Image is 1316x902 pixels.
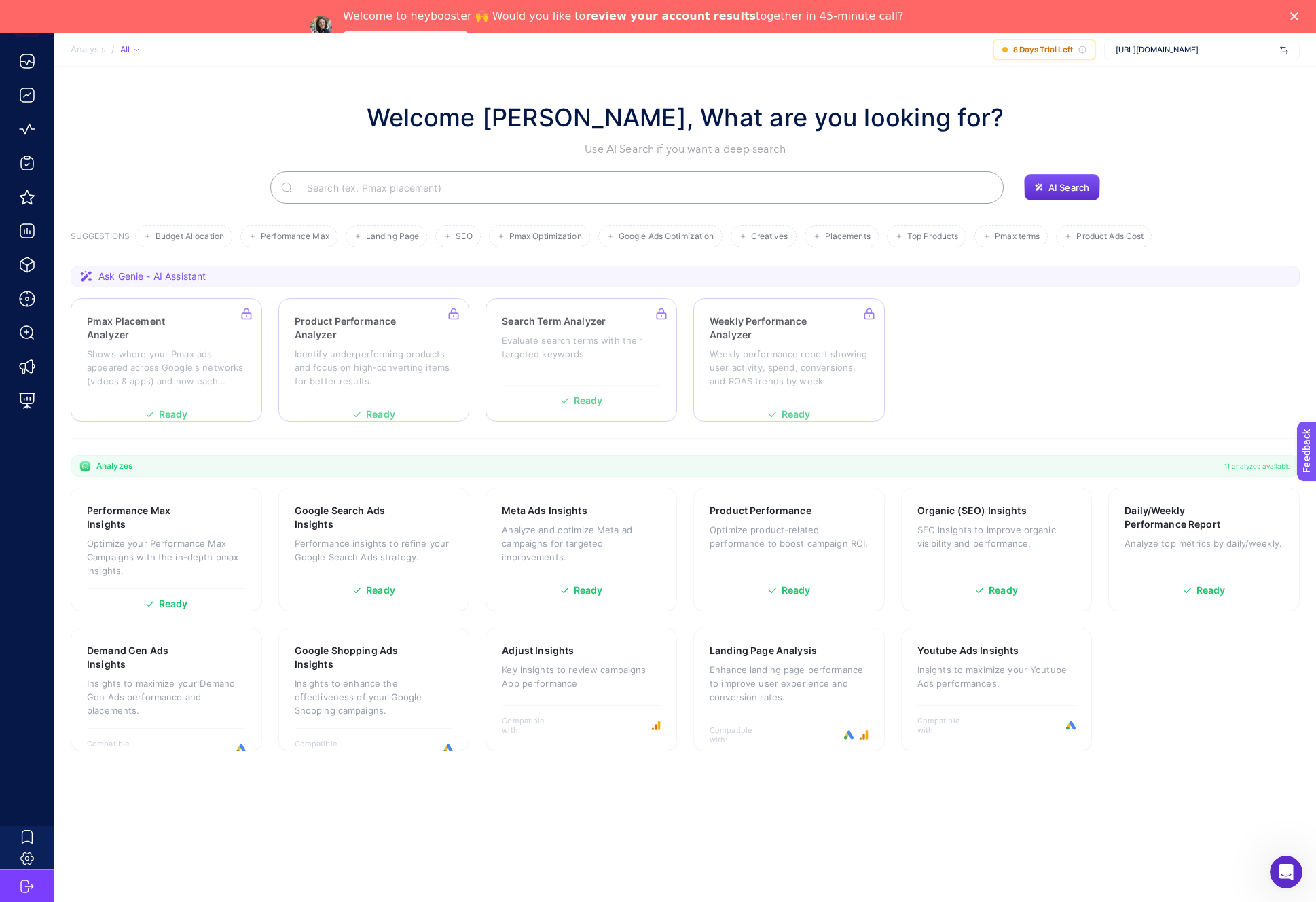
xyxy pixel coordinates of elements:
button: AI Search [1024,174,1100,201]
div: Welcome to heybooster 🙌 Would you like to together in 45-minute call? [343,10,903,23]
h3: Daily/Weekly Performance Report [1125,504,1243,531]
span: Creatives [751,232,788,242]
p: Insights to maximize your Youtube Ads performances. [917,663,1076,690]
h3: Google Search Ads Insights [295,504,412,531]
a: Youtube Ads InsightsInsights to maximize your Youtube Ads performances.Compatible with: [901,628,1093,751]
p: Analyze and optimize Meta ad campaigns for targeted improvements. [502,523,661,564]
span: Top Products [907,232,958,242]
p: Analyze top metrics by daily/weekly. [1125,537,1283,550]
a: Search Term AnalyzerEvaluate search terms with their targeted keywordsReady [486,298,677,422]
span: Budget Allocation [156,232,224,242]
p: Optimize your Performance Max Campaigns with the in-depth pmax insights. [87,537,246,577]
h3: Youtube Ads Insights [917,644,1019,657]
input: Search [296,168,993,206]
h3: Demand Gen Ads Insights [87,644,203,671]
span: Pmax Optimization [509,232,582,242]
span: Compatible with: [917,716,979,735]
h3: SUGGESTIONS [71,231,130,247]
img: Profile image for Neslihan [310,16,332,37]
div: Close [1290,12,1304,20]
span: Ready [366,585,395,595]
p: SEO insights to improve organic visibility and performance. [917,523,1076,550]
span: Analysis [71,44,106,55]
span: Pmax terms [995,232,1040,242]
span: Ready [1196,585,1226,595]
p: Performance insights to refine your Google Search Ads strategy. [295,537,454,564]
b: review your account [585,10,710,22]
a: Performance Max InsightsOptimize your Performance Max Campaigns with the in-depth pmax insights.R... [71,488,262,611]
span: Product Ads Cost [1076,232,1144,242]
span: AI Search [1048,182,1089,193]
span: Landing Page [366,232,419,242]
a: Product PerformanceOptimize product-related performance to boost campaign ROI.Ready [693,488,885,611]
span: Feedback [8,4,52,15]
span: Analyzes [96,461,132,471]
a: Adjust InsightsKey insights to review campaigns App performanceCompatible with: [486,628,677,751]
a: Google Shopping Ads InsightsInsights to enhance the effectiveness of your Google Shopping campaig... [278,628,470,751]
a: Pmax Placement AnalyzerShows where your Pmax ads appeared across Google's networks (videos & apps... [71,298,262,422]
span: Ready [574,585,603,595]
a: Organic (SEO) InsightsSEO insights to improve organic visibility and performance.Ready [901,488,1093,611]
span: Ready [782,585,811,595]
p: Insights to maximize your Demand Gen Ads performance and placements. [87,676,246,717]
h3: Adjust Insights [502,644,574,657]
span: Compatible with: [502,716,563,735]
img: svg%3e [1280,43,1288,56]
h3: Product Performance [710,504,811,518]
span: 11 analyzes available [1224,461,1291,471]
a: Speak with an Expert [343,31,469,47]
p: Insights to enhance the effectiveness of your Google Shopping campaigns. [295,676,454,717]
h3: Performance Max Insights [87,504,203,531]
span: Performance Max [261,232,329,242]
h3: Meta Ads Insights [502,504,587,518]
a: Product Performance AnalyzerIdentify underperforming products and focus on high-converting items ... [278,298,470,422]
div: All [120,44,139,55]
span: Ready [989,585,1018,595]
span: Google Ads Optimization [619,232,714,242]
span: Placements [825,232,871,242]
p: Key insights to review campaigns App performance [502,663,661,690]
a: Daily/Weekly Performance ReportAnalyze top metrics by daily/weekly.Ready [1108,488,1300,611]
span: / [111,43,115,54]
span: Compatible with: [710,725,771,744]
h1: Welcome [PERSON_NAME], What are you looking for? [367,99,1004,136]
h3: Landing Page Analysis [710,644,817,657]
iframe: Intercom live chat [1270,856,1302,888]
span: Ask Genie - AI Assistant [98,270,206,283]
h3: Google Shopping Ads Insights [295,644,412,671]
a: Google Search Ads InsightsPerformance insights to refine your Google Search Ads strategy.Ready [278,488,470,611]
h3: Organic (SEO) Insights [917,504,1027,518]
span: SEO [456,232,472,242]
a: Meta Ads InsightsAnalyze and optimize Meta ad campaigns for targeted improvements.Ready [486,488,677,611]
span: Compatible with: [87,739,148,758]
a: Landing Page AnalysisEnhance landing page performance to improve user experience and conversion r... [693,628,885,751]
span: Compatible with: [295,739,356,758]
span: Ready [159,599,188,609]
a: Demand Gen Ads InsightsInsights to maximize your Demand Gen Ads performance and placements.Compat... [71,628,262,751]
p: Optimize product-related performance to boost campaign ROI. [710,523,869,550]
b: results [714,10,756,22]
p: Use AI Search if you want a deep search [367,141,1004,158]
p: Enhance landing page performance to improve user experience and conversion rates. [710,663,869,704]
span: [URL][DOMAIN_NAME] [1116,44,1275,55]
a: Weekly Performance AnalyzerWeekly performance report showing user activity, spend, conversions, a... [693,298,885,422]
span: 8 Days Trial Left [1013,44,1073,55]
